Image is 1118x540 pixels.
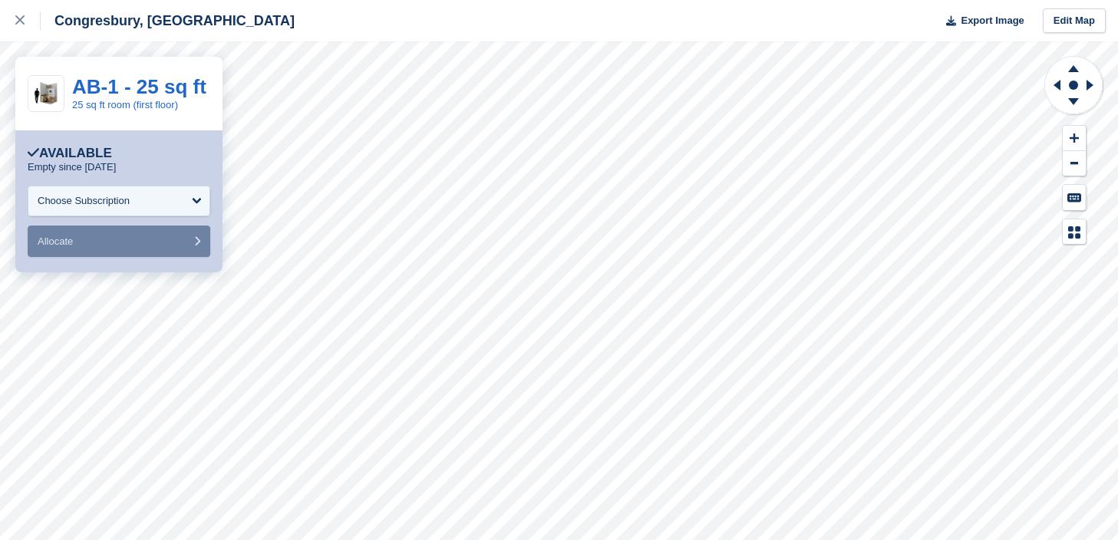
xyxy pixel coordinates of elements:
[1063,126,1086,151] button: Zoom In
[28,161,116,173] p: Empty since [DATE]
[28,146,112,161] div: Available
[1063,219,1086,245] button: Map Legend
[937,8,1024,34] button: Export Image
[41,12,295,30] div: Congresbury, [GEOGRAPHIC_DATA]
[38,193,130,209] div: Choose Subscription
[1043,8,1106,34] a: Edit Map
[961,13,1024,28] span: Export Image
[28,226,210,257] button: Allocate
[72,75,206,98] a: AB-1 - 25 sq ft
[28,81,64,107] img: 25-sqft-unit.jpg
[72,99,178,110] a: 25 sq ft room (first floor)
[1063,185,1086,210] button: Keyboard Shortcuts
[1063,151,1086,176] button: Zoom Out
[38,235,73,247] span: Allocate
